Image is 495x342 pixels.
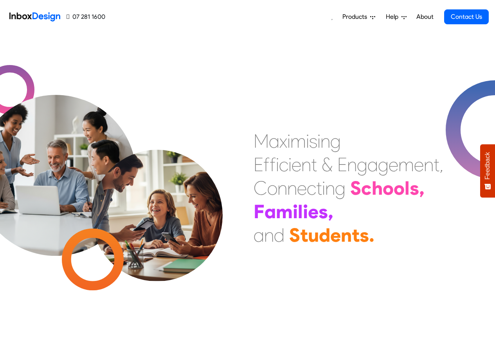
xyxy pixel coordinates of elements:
div: u [308,223,319,247]
div: l [405,176,410,200]
div: n [424,153,434,176]
div: i [288,153,292,176]
div: f [263,153,270,176]
div: c [307,176,316,200]
div: o [267,176,277,200]
div: i [287,129,290,153]
div: n [264,223,274,247]
div: g [335,176,346,200]
div: c [279,153,288,176]
span: Feedback [484,152,491,179]
div: s [309,129,317,153]
div: i [293,200,298,223]
div: s [410,176,419,200]
a: Help [383,9,410,25]
div: . [369,223,374,247]
span: Help [386,12,401,22]
div: n [347,153,357,176]
div: S [350,176,361,200]
div: m [276,200,293,223]
span: Products [342,12,370,22]
div: s [360,223,369,247]
div: t [311,153,317,176]
div: i [306,129,309,153]
div: F [254,200,265,223]
div: i [276,153,279,176]
div: o [394,176,405,200]
div: h [372,176,383,200]
div: f [270,153,276,176]
a: About [414,9,436,25]
div: n [341,223,352,247]
a: Contact Us [444,9,489,24]
div: g [378,153,389,176]
div: s [319,200,328,223]
div: C [254,176,267,200]
div: n [320,129,330,153]
div: t [434,153,439,176]
div: , [439,153,443,176]
div: t [300,223,308,247]
div: m [290,129,306,153]
a: Products [339,9,378,25]
div: e [292,153,301,176]
div: a [367,153,378,176]
div: , [419,176,425,200]
div: n [287,176,297,200]
div: d [319,223,330,247]
div: n [325,176,335,200]
div: Maximising Efficient & Engagement, Connecting Schools, Families, and Students. [254,129,443,247]
div: t [316,176,322,200]
div: E [254,153,263,176]
div: m [398,153,414,176]
div: c [361,176,372,200]
div: E [337,153,347,176]
div: a [254,223,264,247]
div: l [298,200,303,223]
div: e [297,176,307,200]
div: & [322,153,333,176]
div: , [328,200,333,223]
div: o [383,176,394,200]
div: t [352,223,360,247]
div: e [308,200,319,223]
div: a [265,200,276,223]
div: M [254,129,269,153]
div: g [357,153,367,176]
div: i [317,129,320,153]
div: e [330,223,341,247]
a: 07 281 1600 [67,12,105,22]
div: n [301,153,311,176]
div: x [279,129,287,153]
div: a [269,129,279,153]
div: g [330,129,341,153]
div: n [277,176,287,200]
div: S [289,223,300,247]
img: parents_with_child.png [75,117,239,281]
div: d [274,223,284,247]
div: e [389,153,398,176]
div: i [303,200,308,223]
div: i [322,176,325,200]
button: Feedback - Show survey [480,144,495,197]
div: e [414,153,424,176]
